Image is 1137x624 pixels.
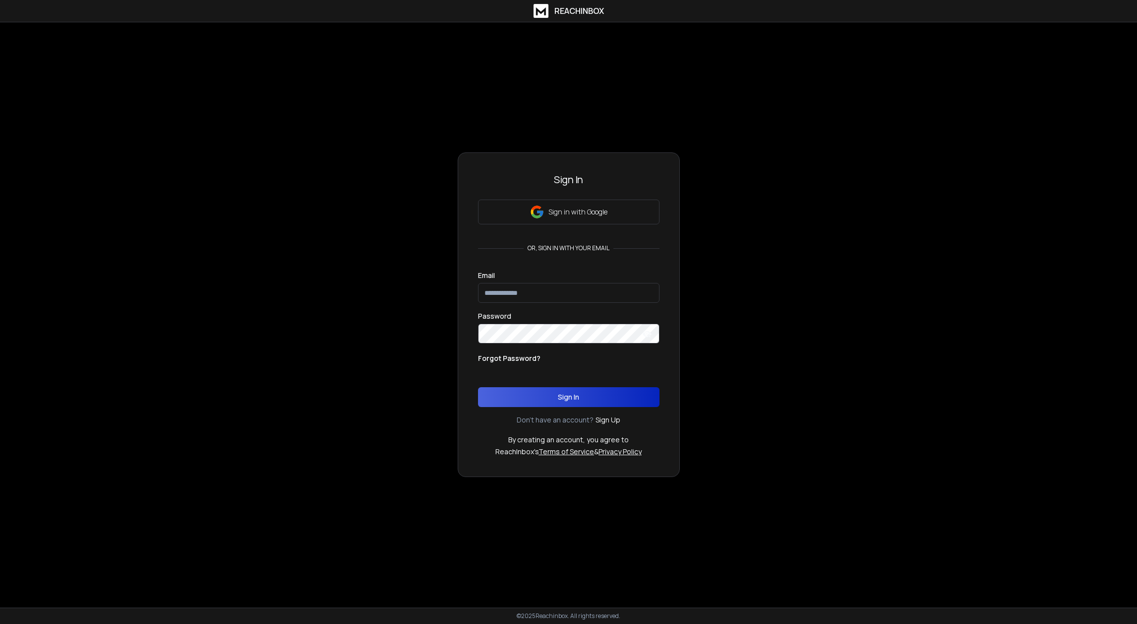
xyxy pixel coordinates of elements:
[478,173,659,187] h3: Sign In
[539,447,594,456] a: Terms of Service
[478,353,540,363] p: Forgot Password?
[534,4,548,18] img: logo
[508,435,629,445] p: By creating an account, you agree to
[478,200,659,224] button: Sign in with Google
[554,5,604,17] h1: ReachInbox
[596,415,620,425] a: Sign Up
[534,4,604,18] a: ReachInbox
[517,612,620,620] p: © 2025 Reachinbox. All rights reserved.
[478,272,495,279] label: Email
[478,387,659,407] button: Sign In
[517,415,594,425] p: Don't have an account?
[495,447,642,457] p: ReachInbox's &
[548,207,607,217] p: Sign in with Google
[478,313,511,320] label: Password
[524,244,613,252] p: or, sign in with your email
[598,447,642,456] a: Privacy Policy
